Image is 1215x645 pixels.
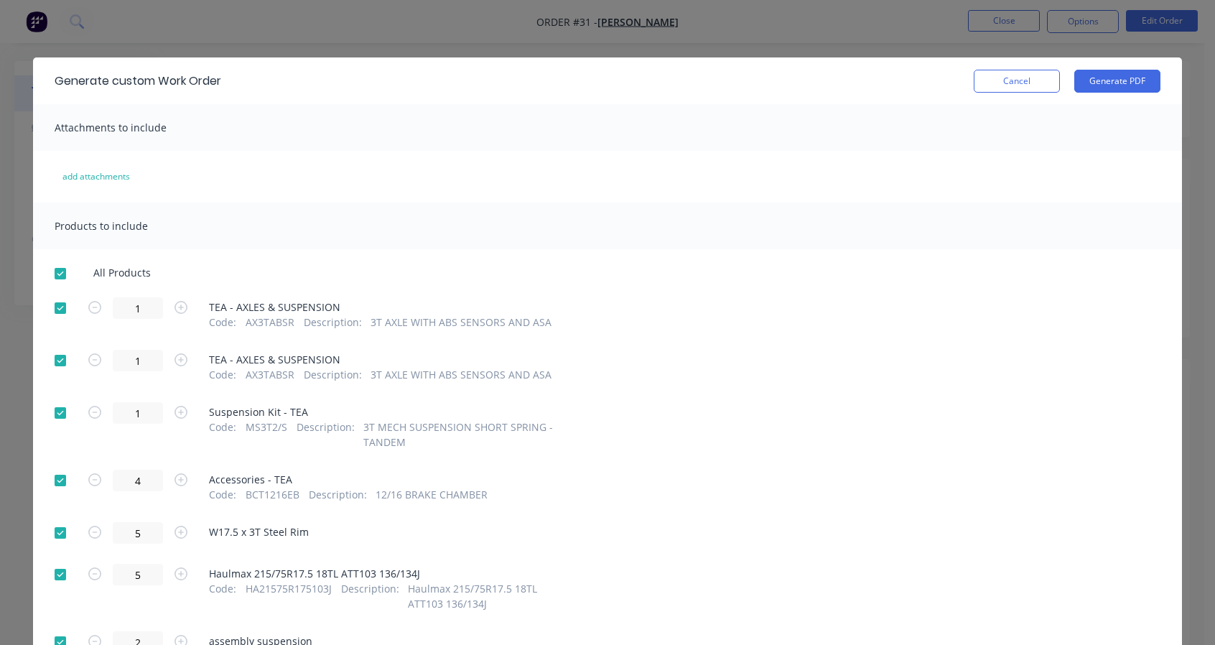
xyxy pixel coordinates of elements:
[209,472,488,487] span: Accessories - TEA
[246,419,287,450] span: MS3T2/S
[246,367,294,382] span: AX3TABSR
[246,581,332,611] span: HA21575R175103J
[376,487,488,502] span: 12/16 BRAKE CHAMBER
[209,524,309,539] span: W17.5 x 3T Steel Rim
[1074,70,1160,93] button: Generate PDF
[209,581,236,611] span: Code :
[47,165,145,188] button: add attachments
[55,73,221,90] div: Generate custom Work Order
[209,487,236,502] span: Code :
[209,315,236,330] span: Code :
[304,367,362,382] span: Description :
[408,581,568,611] span: Haulmax 215/75R17.5 18TL ATT103 136/134J
[304,315,362,330] span: Description :
[55,121,167,134] span: Attachments to include
[209,367,236,382] span: Code :
[974,70,1060,93] button: Cancel
[209,352,551,367] span: TEA - AXLES & SUSPENSION
[246,487,299,502] span: BCT1216EB
[209,300,551,315] span: TEA - AXLES & SUSPENSION
[246,315,294,330] span: AX3TABSR
[371,367,551,382] span: 3T AXLE WITH ABS SENSORS AND ASA
[371,315,551,330] span: 3T AXLE WITH ABS SENSORS AND ASA
[55,219,148,233] span: Products to include
[341,581,399,611] span: Description :
[363,419,568,450] span: 3T MECH SUSPENSION SHORT SPRING - TANDEM
[309,487,367,502] span: Description :
[93,265,160,280] span: All Products
[297,419,355,450] span: Description :
[209,419,236,450] span: Code :
[209,566,568,581] span: Haulmax 215/75R17.5 18TL ATT103 136/134J
[209,404,568,419] span: Suspension Kit - TEA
